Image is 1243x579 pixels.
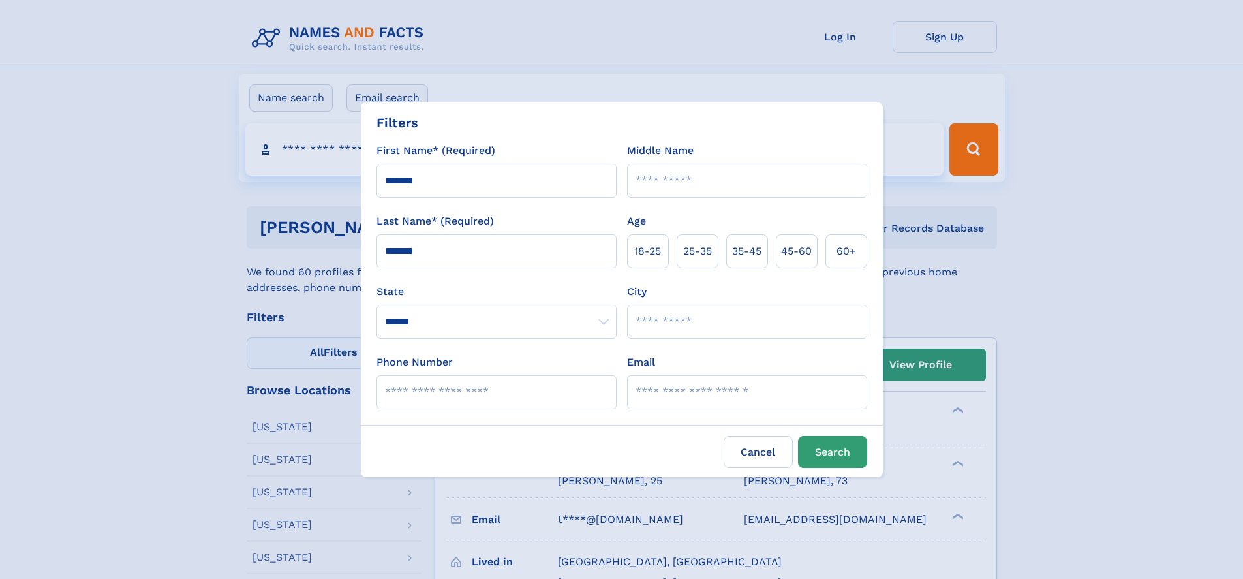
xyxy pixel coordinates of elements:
button: Search [798,436,867,468]
span: 25‑35 [683,243,712,259]
label: Middle Name [627,143,694,159]
label: First Name* (Required) [376,143,495,159]
label: Cancel [724,436,793,468]
span: 35‑45 [732,243,761,259]
label: Age [627,213,646,229]
span: 60+ [836,243,856,259]
label: Last Name* (Required) [376,213,494,229]
label: Phone Number [376,354,453,370]
div: Filters [376,113,418,133]
label: State [376,284,617,300]
span: 18‑25 [634,243,661,259]
span: 45‑60 [781,243,812,259]
label: Email [627,354,655,370]
label: City [627,284,647,300]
